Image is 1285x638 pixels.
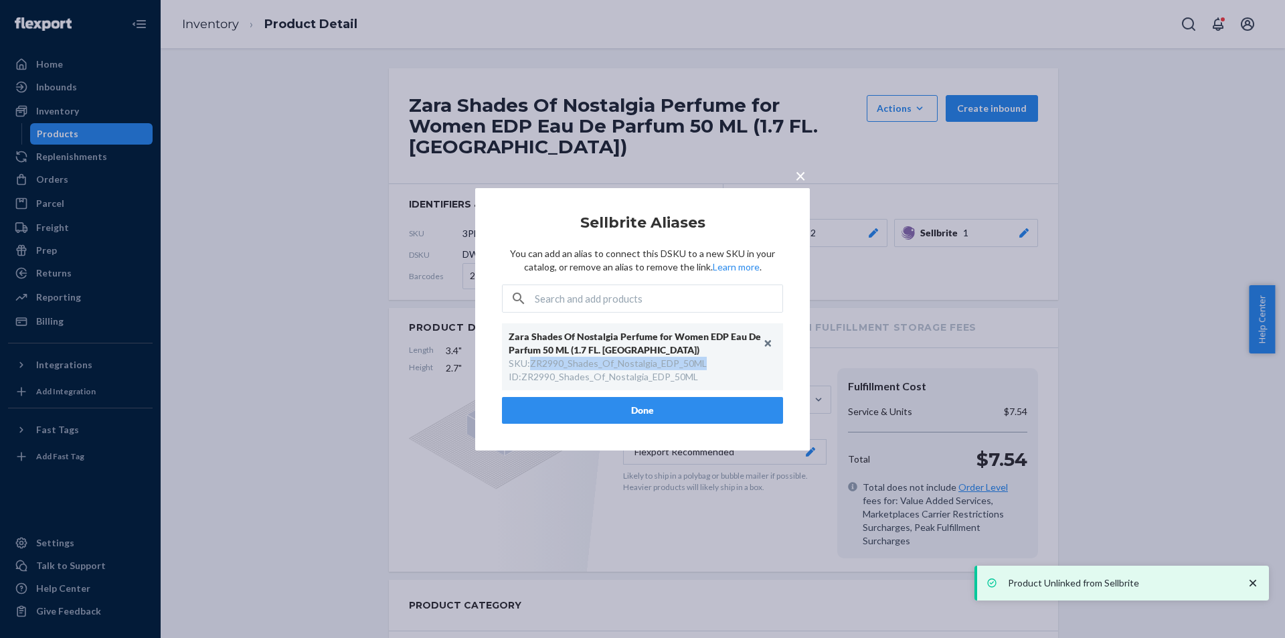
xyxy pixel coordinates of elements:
div: SKU : ZR2990_Shades_Of_Nostalgia_EDP_50ML [509,357,707,370]
a: Learn more [713,261,760,272]
div: Zara Shades Of Nostalgia Perfume for Women EDP Eau De Parfum 50 ML (1.7 FL. [GEOGRAPHIC_DATA]) [509,330,763,357]
button: Done [502,397,783,424]
p: Product Unlinked from Sellbrite [1008,576,1233,590]
h2: Sellbrite Aliases [502,214,783,230]
svg: close toast [1246,576,1260,590]
div: ID : ZR2990_Shades_Of_Nostalgia_EDP_50ML [509,370,698,384]
span: × [795,163,806,186]
p: You can add an alias to connect this DSKU to a new SKU in your catalog, or remove an alias to rem... [502,247,783,274]
input: Search and add products [535,285,782,312]
button: Unlink [758,333,778,353]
